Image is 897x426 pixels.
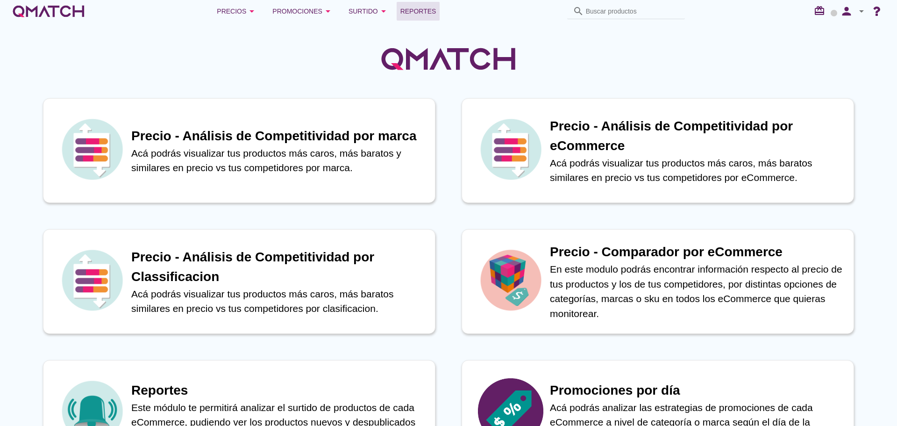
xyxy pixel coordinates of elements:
[272,6,334,17] div: Promociones
[265,2,341,21] button: Promociones
[478,116,543,182] img: icon
[11,2,86,21] a: white-qmatch-logo
[30,229,448,334] a: iconPrecio - Análisis de Competitividad por ClassificacionAcá podrás visualizar tus productos más...
[30,98,448,203] a: iconPrecio - Análisis de Competitividad por marcaAcá podrás visualizar tus productos más caros, m...
[341,2,397,21] button: Surtido
[448,229,867,334] a: iconPrecio - Comparador por eCommerceEn este modulo podrás encontrar información respecto al prec...
[349,6,389,17] div: Surtido
[550,116,844,156] h1: Precio - Análisis de Competitividad por eCommerce
[550,156,844,185] p: Acá podrás visualizar tus productos más caros, más baratos similares en precio vs tus competidore...
[59,116,125,182] img: icon
[378,6,389,17] i: arrow_drop_down
[586,4,679,19] input: Buscar productos
[131,381,426,400] h1: Reportes
[448,98,867,203] a: iconPrecio - Análisis de Competitividad por eCommerceAcá podrás visualizar tus productos más caro...
[550,381,844,400] h1: Promociones por día
[550,242,844,262] h1: Precio - Comparador por eCommerce
[837,5,856,18] i: person
[131,287,426,316] p: Acá podrás visualizar tus productos más caros, más baratos similares en precio vs tus competidore...
[814,5,829,16] i: redeem
[59,247,125,313] img: icon
[217,6,257,17] div: Precios
[246,6,257,17] i: arrow_drop_down
[478,247,543,313] img: icon
[131,126,426,146] h1: Precio - Análisis de Competitividad por marca
[573,6,584,17] i: search
[322,6,334,17] i: arrow_drop_down
[400,6,436,17] span: Reportes
[378,36,519,82] img: QMatchLogo
[550,262,844,321] p: En este modulo podrás encontrar información respecto al precio de tus productos y los de tus comp...
[209,2,265,21] button: Precios
[131,146,426,175] p: Acá podrás visualizar tus productos más caros, más baratos y similares en precio vs tus competido...
[856,6,867,17] i: arrow_drop_down
[131,247,426,287] h1: Precio - Análisis de Competitividad por Classificacion
[397,2,440,21] a: Reportes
